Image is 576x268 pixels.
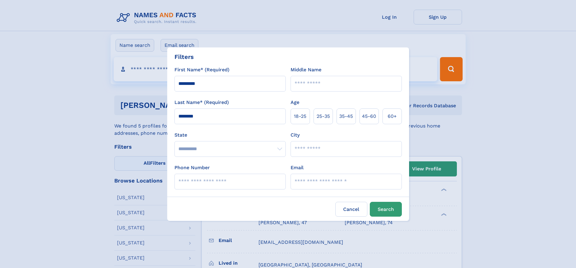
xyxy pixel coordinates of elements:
[291,131,300,139] label: City
[362,113,376,120] span: 45‑60
[174,52,194,61] div: Filters
[294,113,306,120] span: 18‑25
[291,99,299,106] label: Age
[291,66,321,73] label: Middle Name
[174,66,229,73] label: First Name* (Required)
[339,113,353,120] span: 35‑45
[174,164,210,171] label: Phone Number
[370,202,402,217] button: Search
[174,131,286,139] label: State
[174,99,229,106] label: Last Name* (Required)
[388,113,397,120] span: 60+
[291,164,304,171] label: Email
[335,202,367,217] label: Cancel
[317,113,330,120] span: 25‑35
